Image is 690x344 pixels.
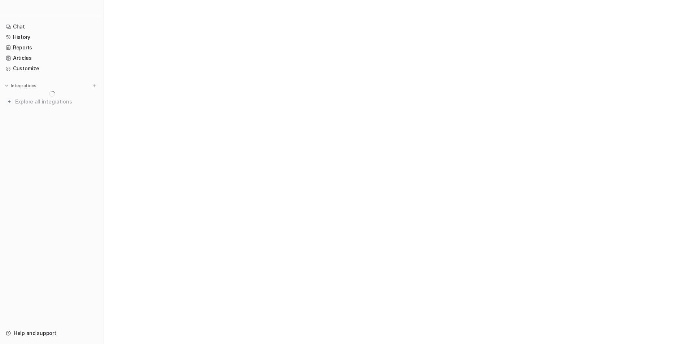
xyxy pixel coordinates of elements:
[3,53,101,63] a: Articles
[3,32,101,42] a: History
[92,83,97,88] img: menu_add.svg
[3,97,101,107] a: Explore all integrations
[3,328,101,338] a: Help and support
[6,98,13,105] img: explore all integrations
[4,83,9,88] img: expand menu
[11,83,36,89] p: Integrations
[3,63,101,74] a: Customize
[3,82,39,89] button: Integrations
[3,22,101,32] a: Chat
[15,96,98,107] span: Explore all integrations
[3,43,101,53] a: Reports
